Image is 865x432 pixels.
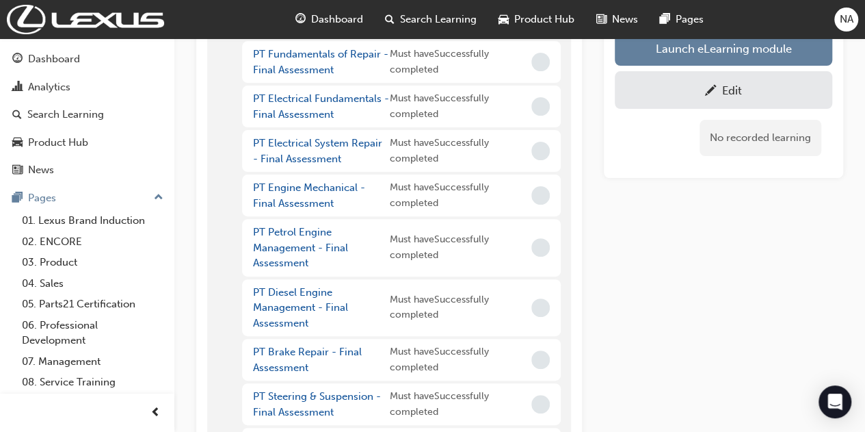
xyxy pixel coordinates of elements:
[16,273,169,294] a: 04. Sales
[16,315,169,351] a: 06. Professional Development
[390,344,527,375] span: Must have Successfully completed
[16,372,169,393] a: 08. Service Training
[5,186,169,211] button: Pages
[5,130,169,155] a: Product Hub
[295,11,306,28] span: guage-icon
[253,181,365,209] a: PT Engine Mechanical - Final Assessment
[390,389,527,420] span: Must have Successfully completed
[531,53,550,71] span: Incomplete
[5,44,169,186] button: DashboardAnalyticsSearch LearningProduct HubNews
[253,226,348,269] a: PT Petrol Engine Management - Final Assessment
[390,180,527,211] span: Must have Successfully completed
[612,12,638,27] span: News
[488,5,585,34] a: car-iconProduct Hub
[253,346,362,374] a: PT Brake Repair - Final Assessment
[16,351,169,372] a: 07. Management
[253,48,388,76] a: PT Fundamentals of Repair - Final Assessment
[28,79,70,95] div: Analytics
[819,385,851,418] div: Open Intercom Messenger
[154,189,163,207] span: up-icon
[284,5,374,34] a: guage-iconDashboard
[514,12,574,27] span: Product Hub
[531,238,550,257] span: Incomplete
[16,252,169,273] a: 03. Product
[705,85,717,99] span: pencil-icon
[374,5,488,34] a: search-iconSearch Learning
[28,162,54,178] div: News
[7,5,164,34] img: Trak
[834,8,858,31] button: NA
[596,11,607,28] span: news-icon
[615,71,832,109] a: Edit
[5,102,169,127] a: Search Learning
[12,164,23,177] span: news-icon
[840,12,853,27] span: NA
[585,5,649,34] a: news-iconNews
[12,109,22,121] span: search-icon
[700,120,821,156] div: No recorded learning
[5,75,169,100] a: Analytics
[385,11,395,28] span: search-icon
[27,107,104,123] div: Search Learning
[531,142,550,160] span: Incomplete
[531,97,550,116] span: Incomplete
[16,231,169,253] a: 02. ENCORE
[531,298,550,317] span: Incomplete
[12,137,23,149] span: car-icon
[390,91,527,122] span: Must have Successfully completed
[676,12,704,27] span: Pages
[253,92,389,120] a: PT Electrical Fundamentals - Final Assessment
[150,405,161,422] span: prev-icon
[660,11,670,28] span: pages-icon
[253,286,348,329] a: PT Diesel Engine Management - Final Assessment
[16,294,169,315] a: 05. Parts21 Certification
[28,135,88,151] div: Product Hub
[615,31,832,66] button: Launch eLearning module
[390,47,527,77] span: Must have Successfully completed
[5,157,169,183] a: News
[722,84,742,97] div: Edit
[390,292,527,323] span: Must have Successfully completed
[5,47,169,72] a: Dashboard
[253,390,381,418] a: PT Steering & Suspension - Final Assessment
[16,393,169,414] a: 09. Technical Training
[28,51,80,67] div: Dashboard
[498,11,509,28] span: car-icon
[649,5,715,34] a: pages-iconPages
[400,12,477,27] span: Search Learning
[16,210,169,231] a: 01. Lexus Brand Induction
[311,12,363,27] span: Dashboard
[531,186,550,205] span: Incomplete
[12,81,23,94] span: chart-icon
[390,232,527,263] span: Must have Successfully completed
[531,395,550,414] span: Incomplete
[12,53,23,66] span: guage-icon
[12,192,23,205] span: pages-icon
[390,136,527,166] span: Must have Successfully completed
[253,137,382,165] a: PT Electrical System Repair - Final Assessment
[531,351,550,369] span: Incomplete
[28,190,56,206] div: Pages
